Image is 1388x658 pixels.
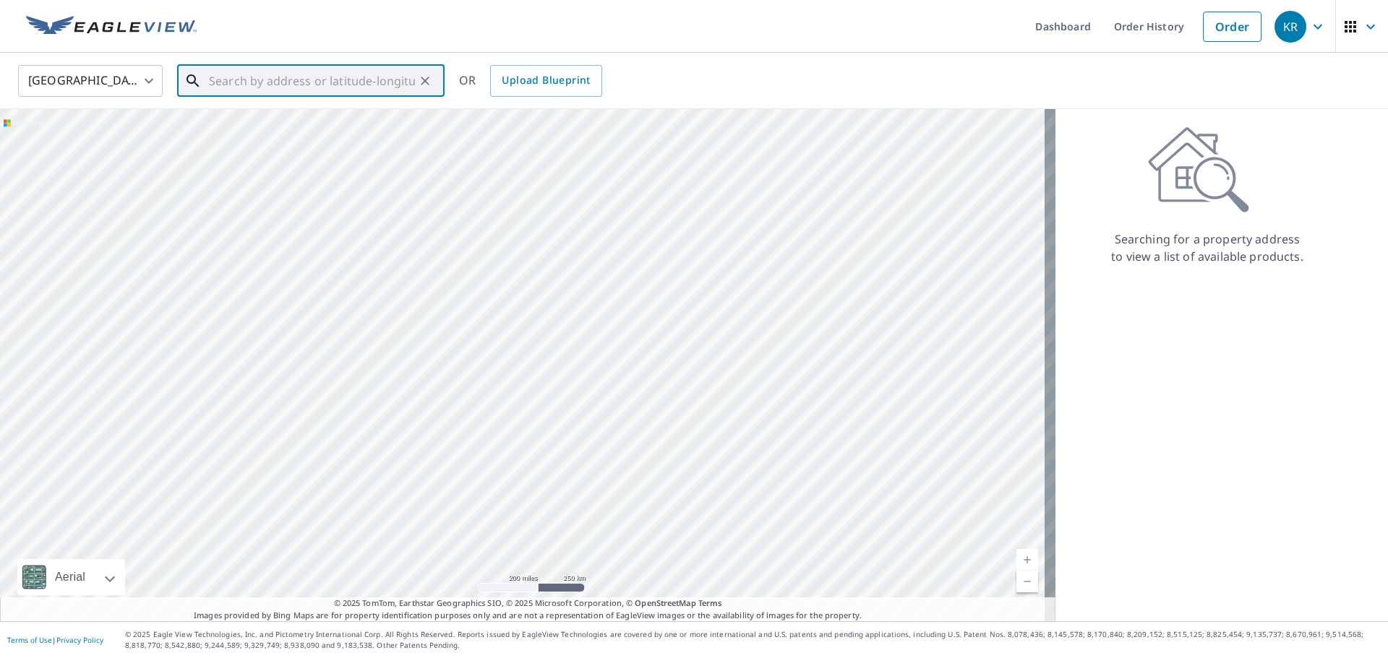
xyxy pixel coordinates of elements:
[7,636,103,644] p: |
[1203,12,1261,42] a: Order
[125,629,1381,651] p: © 2025 Eagle View Technologies, Inc. and Pictometry International Corp. All Rights Reserved. Repo...
[209,61,415,101] input: Search by address or latitude-longitude
[502,72,590,90] span: Upload Blueprint
[51,559,90,595] div: Aerial
[18,61,163,101] div: [GEOGRAPHIC_DATA]
[17,559,125,595] div: Aerial
[1110,230,1304,265] p: Searching for a property address to view a list of available products.
[635,597,695,608] a: OpenStreetMap
[334,597,722,610] span: © 2025 TomTom, Earthstar Geographics SIO, © 2025 Microsoft Corporation, ©
[26,16,197,38] img: EV Logo
[459,65,602,97] div: OR
[56,635,103,645] a: Privacy Policy
[7,635,52,645] a: Terms of Use
[1016,571,1038,592] a: Current Level 5, Zoom Out
[698,597,722,608] a: Terms
[490,65,601,97] a: Upload Blueprint
[415,71,435,91] button: Clear
[1016,549,1038,571] a: Current Level 5, Zoom In
[1275,11,1306,43] div: KR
